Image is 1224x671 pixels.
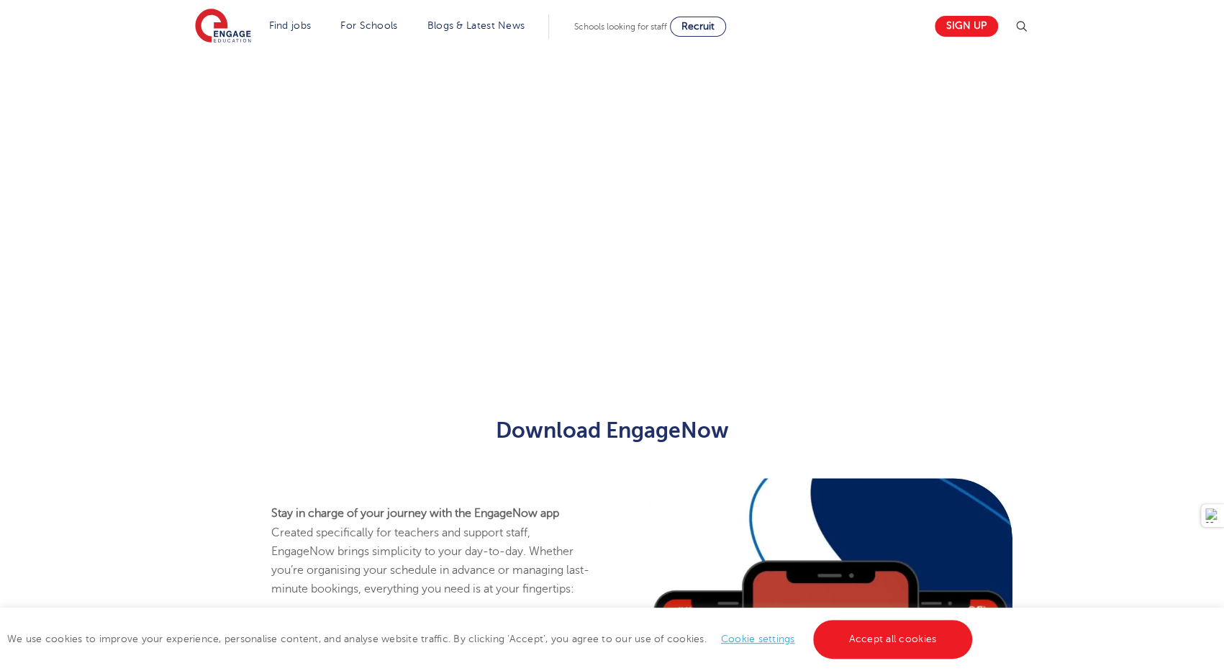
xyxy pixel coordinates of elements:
span: Schools looking for staff [574,22,667,32]
iframe: Form [186,66,747,313]
span: We use cookies to improve your experience, personalise content, and analyse website traffic. By c... [7,634,976,644]
h2: Download EngageNow [259,418,965,443]
p: Created specifically for teachers and support staff, EngageNow brings simplicity to your day-to-d... [271,504,593,598]
a: For Schools [340,20,397,31]
a: Find jobs [269,20,312,31]
a: Blogs & Latest News [427,20,525,31]
strong: Stay in charge of your journey with the EngageNow app [271,507,559,520]
a: Sign up [935,16,998,37]
span: Recruit [681,21,715,32]
a: Accept all cookies [813,620,973,659]
img: Engage Education [195,9,251,45]
a: Recruit [670,17,726,37]
a: Cookie settings [721,634,795,644]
